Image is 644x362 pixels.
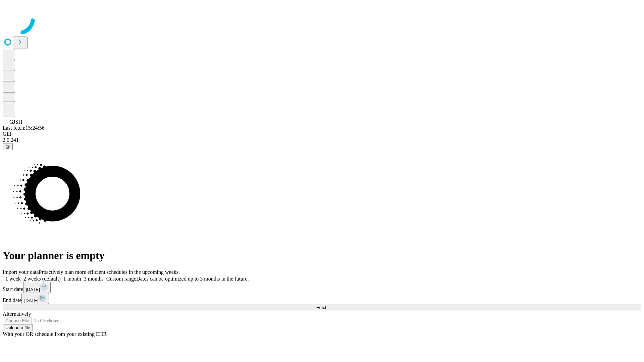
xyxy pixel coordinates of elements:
[3,324,33,331] button: Upload a file
[3,331,107,337] span: With your OR schedule from your existing EHR
[24,298,38,303] span: [DATE]
[21,293,49,304] button: [DATE]
[3,249,641,262] h1: Your planner is empty
[3,125,45,131] span: Last fetch: 15:24:56
[3,269,39,275] span: Import your data
[9,119,22,125] span: GJSH
[5,276,21,282] span: 1 week
[23,276,61,282] span: 2 weeks (default)
[23,282,51,293] button: [DATE]
[106,276,136,282] span: Custom range
[5,144,10,149] span: @
[63,276,81,282] span: 1 month
[39,269,180,275] span: Proactively plan more efficient schedules in the upcoming weeks.
[3,143,13,150] button: @
[3,282,641,293] div: Start date
[3,293,641,304] div: End date
[136,276,249,282] span: Dates can be optimized up to 3 months in the future.
[84,276,104,282] span: 3 months
[3,131,641,137] div: GEI
[3,304,641,311] button: Fetch
[316,305,327,310] span: Fetch
[3,311,31,317] span: Alternatively
[3,137,641,143] div: 2.0.241
[26,287,40,292] span: [DATE]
